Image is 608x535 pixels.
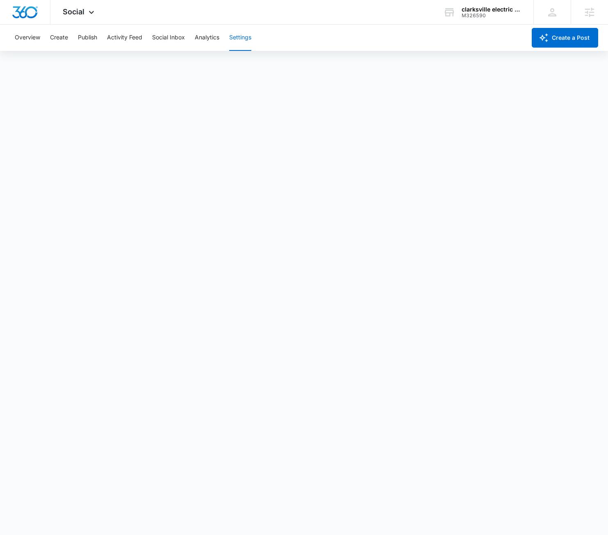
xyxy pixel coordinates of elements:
[50,25,68,51] button: Create
[78,25,97,51] button: Publish
[152,25,185,51] button: Social Inbox
[532,28,598,48] button: Create a Post
[107,25,142,51] button: Activity Feed
[462,6,521,13] div: account name
[15,25,40,51] button: Overview
[63,7,84,16] span: Social
[229,25,251,51] button: Settings
[462,13,521,18] div: account id
[195,25,219,51] button: Analytics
